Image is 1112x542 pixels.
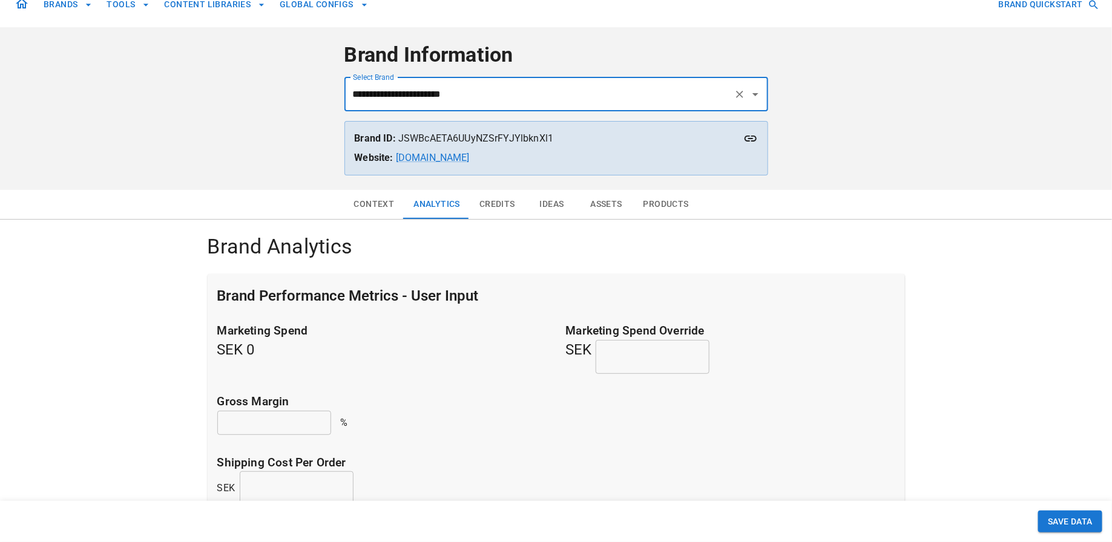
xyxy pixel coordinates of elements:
[404,190,470,219] button: Analytics
[217,286,479,305] h5: Brand Performance Metrics - User Input
[217,322,547,374] h5: SEK 0
[566,322,895,340] p: Marketing Spend Override
[566,322,895,374] h5: SEK
[208,234,905,260] h4: Brand Analytics
[470,190,525,219] button: Credits
[525,190,579,219] button: Ideas
[208,274,905,318] div: Brand Performance Metrics - User Input
[731,86,748,103] button: Clear
[355,132,396,144] strong: Brand ID:
[341,416,348,430] p: %
[217,481,235,495] p: SEK
[579,190,634,219] button: Assets
[396,152,470,163] a: [DOMAIN_NAME]
[217,322,547,340] p: Marketing Spend
[344,190,404,219] button: Context
[353,72,394,82] label: Select Brand
[1038,511,1102,533] button: SAVE DATA
[355,131,758,146] p: JSWBcAETA6UUyNZSrFYJYlbknXl1
[355,152,393,163] strong: Website:
[344,42,768,68] h4: Brand Information
[217,393,895,411] p: Gross margin
[747,86,764,103] button: Open
[217,454,895,472] p: Shipping cost per order
[634,190,699,219] button: Products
